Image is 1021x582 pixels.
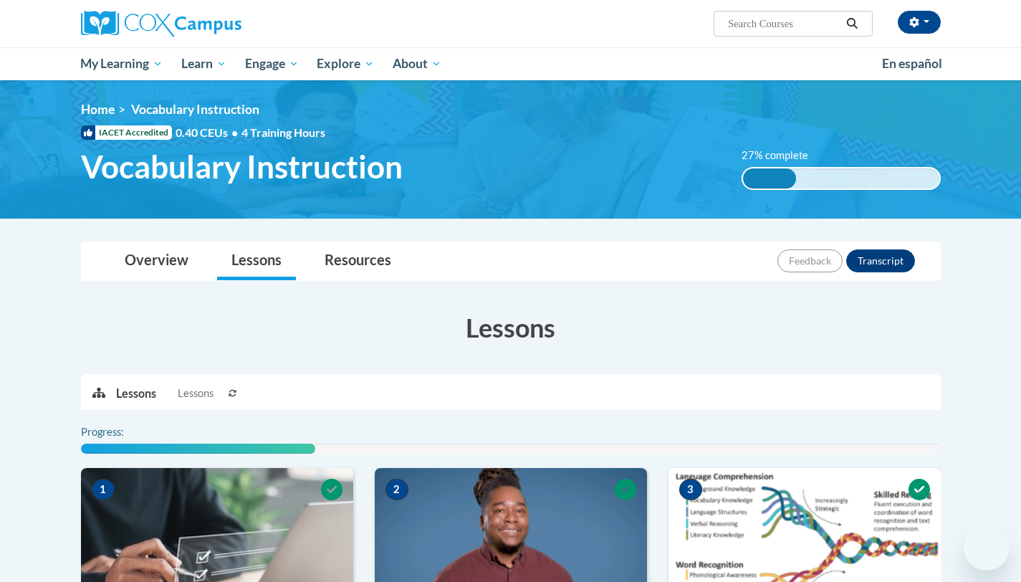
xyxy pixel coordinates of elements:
p: Lessons [116,386,156,401]
span: Lessons [178,386,214,401]
span: IACET Accredited [81,125,172,140]
span: 0.40 CEUs [176,125,241,140]
a: Learn [172,47,236,80]
button: Account Settings [898,11,941,34]
a: Cox Campus [81,11,353,37]
a: My Learning [72,47,173,80]
a: Explore [307,47,383,80]
a: En español [873,49,952,79]
img: Cox Campus [81,11,241,37]
a: About [383,47,451,80]
span: My Learning [80,55,163,72]
label: 27% complete [742,148,824,163]
span: Vocabulary Instruction [81,148,403,186]
a: Overview [110,242,203,280]
iframe: Button to launch messaging window [964,525,1010,571]
span: 1 [92,479,115,500]
span: Explore [317,55,374,72]
a: Lessons [217,242,296,280]
a: Home [81,102,115,117]
a: Engage [236,47,308,80]
span: • [231,125,238,139]
span: Engage [245,55,299,72]
span: 4 Training Hours [241,125,325,139]
span: About [393,55,441,72]
input: Search Courses [727,15,841,32]
h3: Lessons [81,310,941,345]
button: Search [841,15,863,32]
a: Resources [310,242,406,280]
span: 3 [679,479,702,500]
span: Learn [181,55,226,72]
span: En español [882,56,942,71]
span: 2 [385,479,408,500]
button: Feedback [777,249,843,272]
div: 27% complete [743,168,796,189]
div: Main menu [59,47,962,80]
label: Progress: [81,424,163,440]
button: Transcript [846,249,915,272]
span: Vocabulary Instruction [131,102,259,117]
